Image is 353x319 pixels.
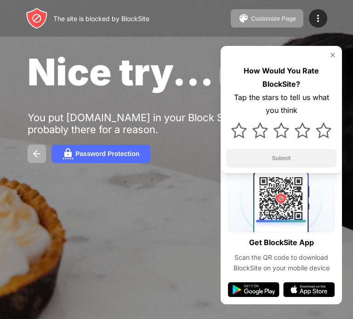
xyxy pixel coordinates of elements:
[283,282,335,297] img: app-store.svg
[226,91,336,118] div: Tap the stars to tell us what you think
[251,15,296,22] div: Customize Page
[329,51,336,59] img: rate-us-close.svg
[249,236,314,249] div: Get BlockSite App
[28,50,214,94] span: Nice try...
[231,9,303,28] button: Customize Page
[273,123,289,138] img: star.svg
[28,112,312,135] div: You put [DOMAIN_NAME] in your Block Sites list. It’s probably there for a reason.
[238,13,249,24] img: pallet.svg
[295,123,310,138] img: star.svg
[228,252,335,273] div: Scan the QR code to download BlockSite on your mobile device
[228,282,279,297] img: google-play.svg
[313,13,324,24] img: menu-icon.svg
[231,123,247,138] img: star.svg
[53,15,149,22] div: The site is blocked by BlockSite
[63,148,74,159] img: password.svg
[31,148,42,159] img: back.svg
[252,123,268,138] img: star.svg
[51,145,150,163] button: Password Protection
[316,123,331,138] img: star.svg
[226,64,336,91] div: How Would You Rate BlockSite?
[226,149,336,168] button: Submit
[26,7,48,29] img: header-logo.svg
[75,150,139,157] div: Password Protection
